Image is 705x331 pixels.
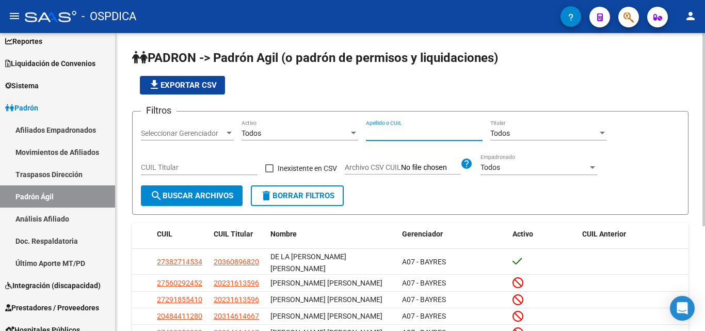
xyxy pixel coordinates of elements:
[401,163,460,172] input: Archivo CSV CUIL
[402,295,446,304] span: A07 - BAYRES
[5,58,95,69] span: Liquidación de Convenios
[132,51,498,65] span: PADRON -> Padrón Agil (o padrón de permisos y liquidaciones)
[242,129,261,137] span: Todos
[460,157,473,170] mat-icon: help
[578,223,689,245] datatable-header-cell: CUIL Anterior
[157,312,202,320] span: 20484411280
[490,129,510,137] span: Todos
[5,302,99,313] span: Prestadores / Proveedores
[251,185,344,206] button: Borrar Filtros
[5,80,39,91] span: Sistema
[345,163,401,171] span: Archivo CSV CUIL
[140,76,225,94] button: Exportar CSV
[153,223,210,245] datatable-header-cell: CUIL
[480,163,500,171] span: Todos
[157,279,202,287] span: 27560292452
[157,295,202,304] span: 27291855410
[260,191,334,200] span: Borrar Filtros
[402,279,446,287] span: A07 - BAYRES
[214,312,259,320] span: 20314614667
[82,5,136,28] span: - OSPDICA
[148,78,161,91] mat-icon: file_download
[157,258,202,266] span: 27382714534
[141,185,243,206] button: Buscar Archivos
[8,10,21,22] mat-icon: menu
[266,223,398,245] datatable-header-cell: Nombre
[150,190,163,202] mat-icon: search
[508,223,578,245] datatable-header-cell: Activo
[260,190,273,202] mat-icon: delete
[141,129,225,138] span: Seleccionar Gerenciador
[270,279,382,287] span: [PERSON_NAME] [PERSON_NAME]
[5,36,42,47] span: Reportes
[157,230,172,238] span: CUIL
[402,258,446,266] span: A07 - BAYRES
[148,81,217,90] span: Exportar CSV
[5,280,101,291] span: Integración (discapacidad)
[141,103,177,118] h3: Filtros
[402,312,446,320] span: A07 - BAYRES
[210,223,266,245] datatable-header-cell: CUIL Titular
[270,295,382,304] span: [PERSON_NAME] [PERSON_NAME]
[214,258,259,266] span: 20360896820
[278,162,337,175] span: Inexistente en CSV
[270,230,297,238] span: Nombre
[5,102,38,114] span: Padrón
[270,253,346,273] span: DE LA [PERSON_NAME] [PERSON_NAME]
[402,230,443,238] span: Gerenciador
[150,191,233,200] span: Buscar Archivos
[684,10,697,22] mat-icon: person
[214,295,259,304] span: 20231613596
[270,312,382,320] span: [PERSON_NAME] [PERSON_NAME]
[670,296,695,321] div: Open Intercom Messenger
[398,223,509,245] datatable-header-cell: Gerenciador
[214,279,259,287] span: 20231613596
[214,230,253,238] span: CUIL Titular
[582,230,626,238] span: CUIL Anterior
[512,230,533,238] span: Activo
